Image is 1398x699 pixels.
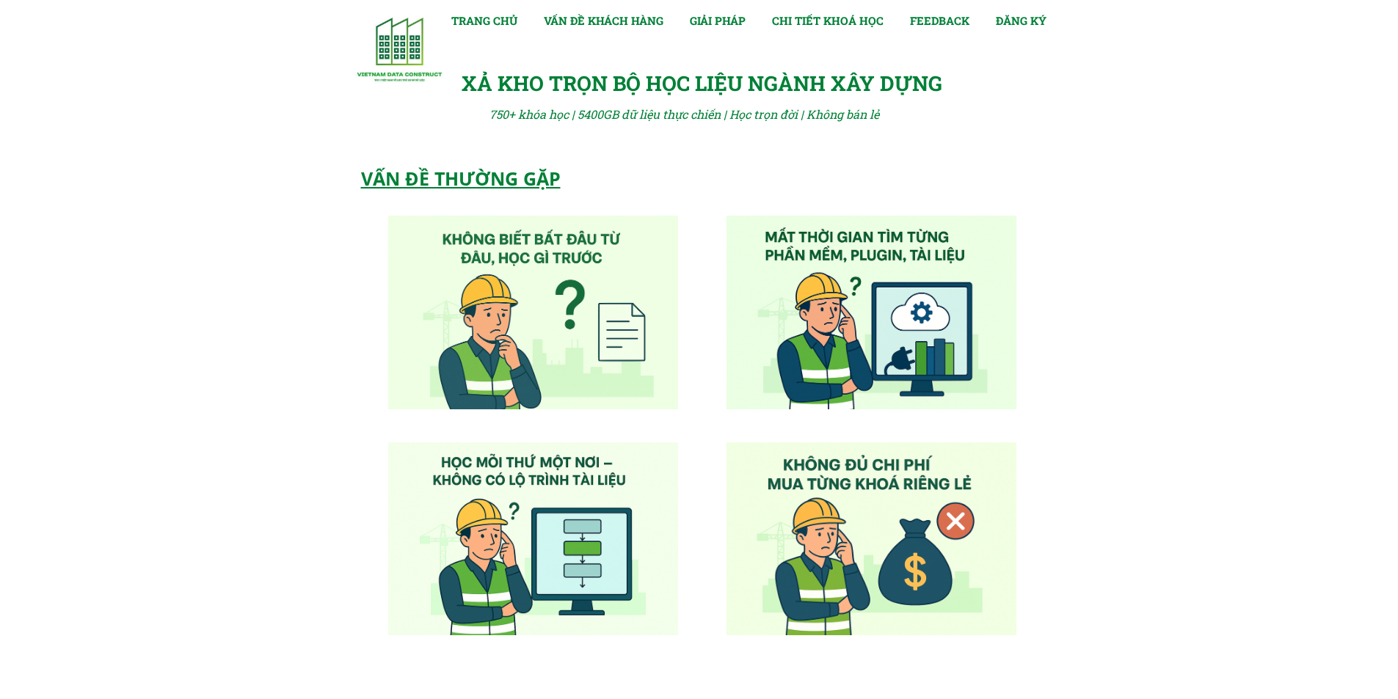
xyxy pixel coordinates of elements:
a: ĐĂNG KÝ [996,12,1046,29]
div: XẢ KHO TRỌN BỘ HỌC LIỆU NGÀNH XÂY DỰNG [462,67,953,100]
div: VẤN ĐỀ THƯỜNG GẶP [361,164,706,193]
a: GIẢI PHÁP [690,12,746,29]
a: CHI TIẾT KHOÁ HỌC [772,12,884,29]
div: 750+ khóa học | 5400GB dữ liệu thực chiến | Học trọn đời | Không bán lẻ [489,105,900,124]
a: FEEDBACK [910,12,969,29]
a: TRANG CHỦ [451,12,517,29]
a: VẤN ĐỀ KHÁCH HÀNG [544,12,663,29]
